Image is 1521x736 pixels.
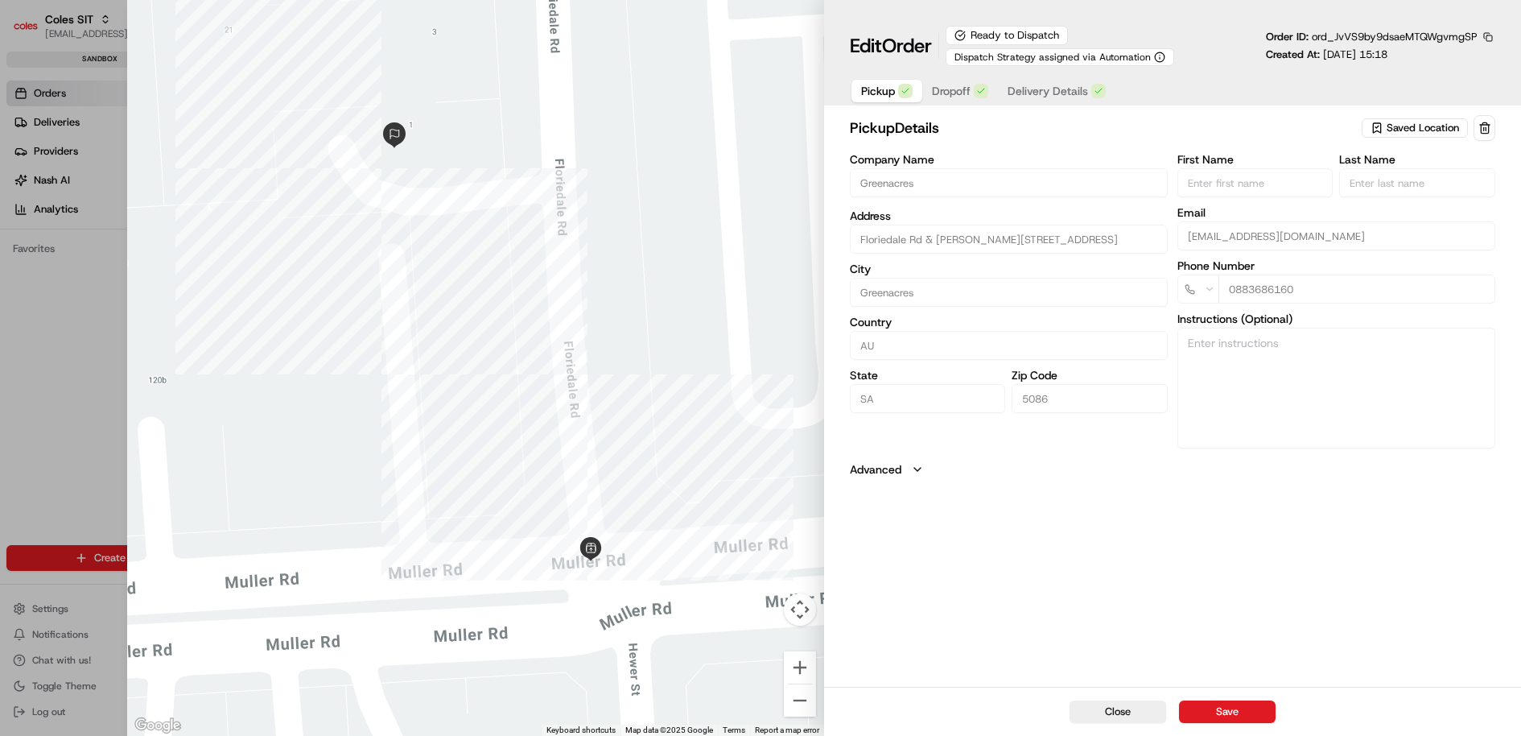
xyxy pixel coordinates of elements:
div: 📗 [16,234,29,247]
input: Enter first name [1177,168,1333,197]
span: Pylon [160,272,195,284]
img: Nash [16,15,48,48]
button: Zoom out [784,684,816,717]
input: Floriedale Rd & Muller Rd, Greenacres SA 5086, Australia [850,225,1168,254]
label: Zip Code [1012,370,1168,381]
span: Order [882,33,932,59]
label: Advanced [850,461,901,478]
a: Powered byPylon [113,271,195,284]
div: Ready to Dispatch [946,26,1068,45]
input: Enter country [850,331,1168,360]
label: State [850,370,1006,381]
label: First Name [1177,154,1333,165]
label: Address [850,210,1168,221]
label: Instructions (Optional) [1177,313,1495,325]
span: API Documentation [152,233,258,249]
label: City [850,263,1168,275]
label: Company Name [850,154,1168,165]
span: Saved Location [1387,121,1459,135]
span: Knowledge Base [32,233,123,249]
input: Enter zip code [1012,384,1168,413]
label: Phone Number [1177,260,1495,271]
input: Enter phone number [1218,275,1495,304]
h2: pickup Details [850,117,1358,139]
label: Last Name [1339,154,1495,165]
label: Email [1177,207,1495,218]
button: Close [1070,701,1166,723]
img: 1736555255976-a54dd68f-1ca7-489b-9aae-adbdc363a1c4 [16,153,45,182]
p: Created At: [1266,48,1387,62]
input: Enter city [850,278,1168,307]
input: Enter state [850,384,1006,413]
a: Terms [723,726,745,734]
button: Save [1179,701,1276,723]
button: Dispatch Strategy assigned via Automation [946,48,1174,66]
span: Delivery Details [1008,83,1088,99]
a: Open this area in Google Maps (opens a new window) [131,715,184,736]
input: Enter last name [1339,168,1495,197]
button: Zoom in [784,651,816,684]
a: 💻API Documentation [130,226,265,255]
span: ord_JvVS9by9dsaeMTQWgvmgSP [1312,30,1478,43]
a: Report a map error [755,726,819,734]
p: Welcome 👋 [16,64,293,89]
span: Dispatch Strategy assigned via Automation [954,51,1151,64]
a: 📗Knowledge Base [10,226,130,255]
button: Saved Location [1362,117,1470,139]
button: Keyboard shortcuts [546,725,616,736]
div: We're available if you need us! [55,169,204,182]
input: Clear [42,103,266,120]
input: Enter email [1177,221,1495,250]
button: Map camera controls [784,593,816,626]
button: Advanced [850,461,1495,478]
div: 💻 [136,234,149,247]
button: Start new chat [274,158,293,177]
h1: Edit [850,33,932,59]
input: Enter company name [850,168,1168,197]
span: Pickup [861,83,895,99]
span: [DATE] 15:18 [1323,48,1387,61]
label: Country [850,316,1168,328]
span: Dropoff [932,83,971,99]
p: Order ID: [1266,30,1478,44]
span: Map data ©2025 Google [625,726,713,734]
div: Start new chat [55,153,264,169]
img: Google [131,715,184,736]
